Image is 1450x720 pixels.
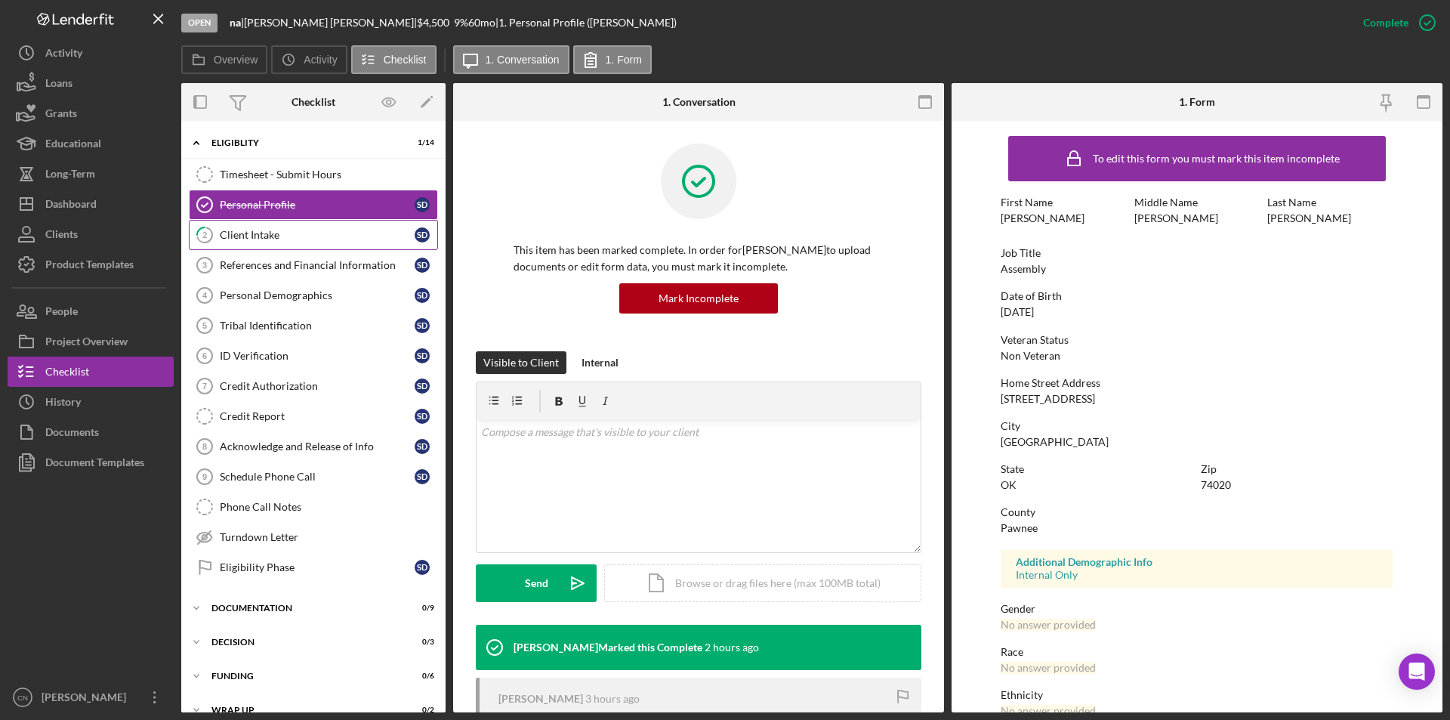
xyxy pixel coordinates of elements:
[220,380,415,392] div: Credit Authorization
[1016,569,1378,581] div: Internal Only
[189,522,438,552] a: Turndown Letter
[304,54,337,66] label: Activity
[1001,479,1017,491] div: OK
[1001,247,1393,259] div: Job Title
[486,54,560,66] label: 1. Conversation
[220,531,437,543] div: Turndown Letter
[220,410,415,422] div: Credit Report
[202,472,207,481] tspan: 9
[415,439,430,454] div: S D
[585,693,640,705] time: 2025-09-09 13:23
[1001,420,1393,432] div: City
[415,379,430,394] div: S D
[189,250,438,280] a: 3References and Financial InformationSD
[211,138,396,147] div: Eligiblity
[407,706,434,715] div: 0 / 2
[8,249,174,280] button: Product Templates
[1001,689,1393,701] div: Ethnicity
[1134,196,1260,209] div: Middle Name
[1001,334,1393,346] div: Veteran Status
[211,604,396,613] div: Documentation
[8,98,174,128] a: Grants
[454,17,468,29] div: 9 %
[271,45,347,74] button: Activity
[45,447,144,481] div: Document Templates
[415,258,430,273] div: S D
[8,447,174,477] a: Document Templates
[1001,436,1109,448] div: [GEOGRAPHIC_DATA]
[8,682,174,712] button: CN[PERSON_NAME]
[662,96,736,108] div: 1. Conversation
[8,219,174,249] button: Clients
[659,283,739,314] div: Mark Incomplete
[8,128,174,159] a: Educational
[211,706,396,715] div: Wrap up
[230,16,241,29] b: na
[1001,463,1193,475] div: State
[45,68,72,102] div: Loans
[415,348,430,363] div: S D
[220,168,437,181] div: Timesheet - Submit Hours
[1399,654,1435,690] div: Open Intercom Messenger
[189,462,438,492] a: 9Schedule Phone CallSD
[8,357,174,387] button: Checklist
[1134,212,1218,224] div: [PERSON_NAME]
[1348,8,1442,38] button: Complete
[189,552,438,582] a: Eligibility PhaseSD
[415,288,430,303] div: S D
[1001,377,1393,389] div: Home Street Address
[202,382,207,391] tspan: 7
[202,261,207,270] tspan: 3
[8,417,174,447] button: Documents
[705,641,759,654] time: 2025-09-09 14:18
[189,401,438,431] a: Credit ReportSD
[1001,212,1084,224] div: [PERSON_NAME]
[220,501,437,513] div: Phone Call Notes
[1001,196,1127,209] div: First Name
[525,564,548,602] div: Send
[211,672,396,681] div: Funding
[220,199,415,211] div: Personal Profile
[407,638,434,647] div: 0 / 3
[619,283,778,314] button: Mark Incomplete
[1179,96,1215,108] div: 1. Form
[220,561,415,573] div: Eligibility Phase
[181,14,217,32] div: Open
[220,440,415,453] div: Acknowledge and Release of Info
[1201,479,1231,491] div: 74020
[351,45,437,74] button: Checklist
[189,190,438,220] a: Personal ProfileSD
[415,318,430,333] div: S D
[407,604,434,613] div: 0 / 9
[8,296,174,326] a: People
[220,350,415,362] div: ID Verification
[495,17,677,29] div: | 1. Personal Profile ([PERSON_NAME])
[415,560,430,575] div: S D
[202,321,207,330] tspan: 5
[220,471,415,483] div: Schedule Phone Call
[415,409,430,424] div: S D
[189,371,438,401] a: 7Credit AuthorizationSD
[45,159,95,193] div: Long-Term
[8,326,174,357] a: Project Overview
[574,351,626,374] button: Internal
[45,98,77,132] div: Grants
[582,351,619,374] div: Internal
[1001,662,1096,674] div: No answer provided
[8,189,174,219] button: Dashboard
[8,38,174,68] button: Activity
[202,230,207,239] tspan: 2
[181,45,267,74] button: Overview
[8,387,174,417] button: History
[202,291,208,300] tspan: 4
[189,492,438,522] a: Phone Call Notes
[45,189,97,223] div: Dashboard
[45,38,82,72] div: Activity
[514,242,884,276] p: This item has been marked complete. In order for [PERSON_NAME] to upload documents or edit form d...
